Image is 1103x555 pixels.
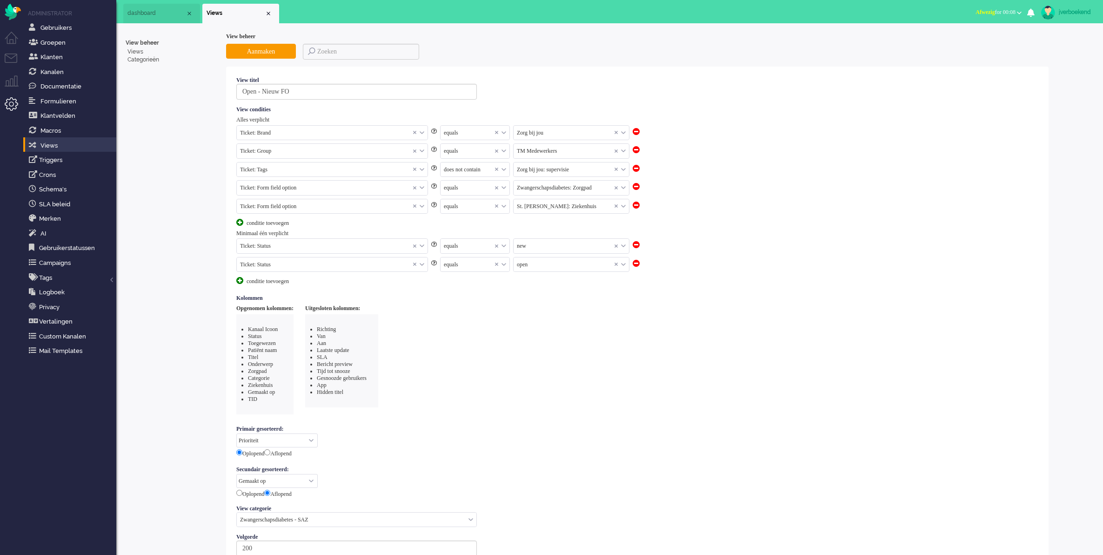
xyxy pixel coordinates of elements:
[27,272,116,283] a: Tags
[126,40,219,46] h4: View beheer
[305,305,360,312] label: Uitgesloten kolommen:
[27,125,116,135] a: Macros
[317,347,349,353] span: Laatste update
[5,4,21,20] img: flow_omnibird.svg
[5,97,26,118] li: Admin menu
[27,169,116,180] a: Crons
[248,382,273,388] span: Ziekenhuis
[248,340,276,346] span: Toegewezen
[236,295,266,302] label: Kolommen
[27,52,116,62] a: Klanten
[5,75,26,96] li: Supervisor menu
[317,389,343,395] span: Hidden titel
[236,305,294,312] label: Opgenomen kolommen:
[27,331,116,341] a: Custom Kanalen
[248,396,257,402] span: TID
[40,127,61,134] span: Macros
[236,465,292,474] label: Secundair gesorteerd:
[236,106,274,113] label: View condities
[27,81,116,91] a: Documentatie
[40,68,64,75] span: Kanalen
[317,326,336,332] span: Richting
[27,213,116,223] a: Merken
[27,302,116,312] a: Privacy
[970,3,1027,23] li: Afwezigfor 00:08
[236,447,1038,458] div: Oplopend Aflopend
[28,9,116,17] li: Administrator
[40,112,75,119] span: Klantvelden
[27,67,116,77] a: Kanalen
[226,33,1049,41] div: View beheer
[5,6,21,13] a: Omnidesk
[40,24,72,31] span: Gebruikers
[317,354,328,360] span: SLA
[5,32,26,53] li: Dashboard menu
[27,22,116,33] a: Gebruikers
[236,505,274,512] label: View categorie
[248,361,273,367] span: Onderwerp
[248,375,270,381] span: Categorie
[27,316,116,326] a: Vertalingen
[236,424,287,433] label: Primair gesorteerd:
[40,230,46,237] span: AI
[317,340,326,346] span: Aan
[236,277,306,285] div: conditie toevoegen
[236,534,261,541] label: Volgorde
[27,287,116,297] a: Logboek
[248,326,278,332] span: Kanaal Icoon
[40,54,63,61] span: Klanten
[207,9,265,17] span: Views
[27,243,116,253] a: Gebruikerstatussen
[5,54,26,74] li: Tickets menu
[27,140,116,150] a: Views
[317,368,350,374] span: Tijd tot snooze
[317,375,367,381] span: Gesnoozde gebruikers
[248,389,275,395] span: Gemaakt op
[265,10,272,17] div: Close tab
[27,96,116,106] a: Formulieren
[970,6,1027,19] button: Afwezigfor 00:08
[248,354,258,360] span: Titel
[236,219,306,227] div: conditie toevoegen
[248,368,267,374] span: Zorgpad
[236,77,262,84] label: View titel
[27,228,116,238] a: Ai
[248,347,277,353] span: Patiënt naam
[226,44,296,59] button: Aanmaken
[186,10,193,17] div: Close tab
[27,199,116,209] a: SLA beleid
[40,39,66,46] span: Groepen
[27,110,116,121] a: Klantvelden
[27,345,116,356] a: Mail Templates
[126,48,219,56] a: Views
[236,488,1038,499] div: Oplopend Aflopend
[1041,6,1055,20] img: avatar
[126,56,219,64] a: Categorieën
[303,44,419,60] input: Zoeken
[27,155,116,165] a: Triggers
[317,333,326,339] span: Van
[202,4,279,23] li: Viewsettings
[236,116,1038,123] div: Alles verplicht
[236,230,1038,237] div: Minimaal één verplicht
[40,83,81,90] span: Documentatie
[27,184,116,194] a: Schema's
[40,98,76,105] span: Formulieren
[248,333,261,339] span: Status
[976,9,995,15] span: Afwezig
[127,9,186,17] span: dashboard
[40,142,58,149] span: Views
[317,382,327,388] span: App
[27,257,116,268] a: Campaigns
[1059,7,1094,17] div: jverboekend
[27,37,116,47] a: Groepen
[317,361,353,367] span: Bericht preview
[976,9,1016,15] span: for 00:08
[1039,6,1094,20] a: jverboekend
[123,4,200,23] li: Dashboard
